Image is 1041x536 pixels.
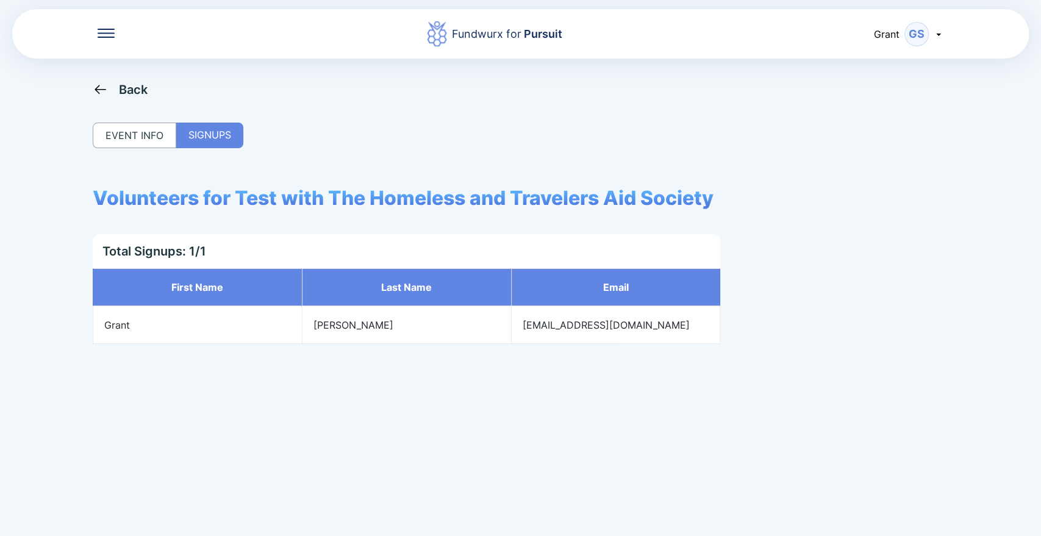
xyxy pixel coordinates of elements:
[904,22,929,46] div: GS
[119,82,148,97] div: Back
[452,26,562,43] div: Fundwurx for
[874,28,900,40] span: Grant
[93,306,302,344] td: Grant
[93,268,302,306] th: First name
[511,306,720,344] td: [EMAIL_ADDRESS][DOMAIN_NAME]
[102,244,206,259] div: Total Signups: 1/1
[521,27,562,40] span: Pursuit
[511,268,720,306] th: Email
[302,268,511,306] th: Last name
[93,123,176,148] div: EVENT INFO
[176,123,243,148] div: SIGNUPS
[93,186,714,210] span: Volunteers for Test with The Homeless and Travelers Aid Society
[302,306,511,344] td: [PERSON_NAME]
